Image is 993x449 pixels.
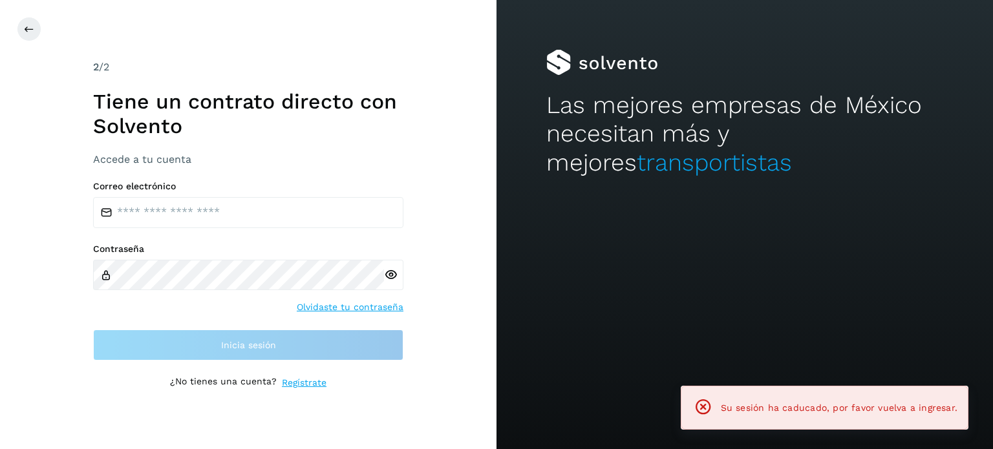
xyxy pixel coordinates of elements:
span: Su sesión ha caducado, por favor vuelva a ingresar. [721,402,957,413]
h1: Tiene un contrato directo con Solvento [93,89,403,139]
button: Inicia sesión [93,329,403,360]
span: Inicia sesión [221,340,276,350]
a: Regístrate [282,376,326,390]
label: Correo electrónico [93,181,403,192]
h3: Accede a tu cuenta [93,153,403,165]
a: Olvidaste tu contraseña [297,300,403,314]
p: ¿No tienes una cuenta? [170,376,277,390]
span: 2 [93,61,99,73]
label: Contraseña [93,244,403,255]
h2: Las mejores empresas de México necesitan más y mejores [546,91,943,177]
div: /2 [93,59,403,75]
span: transportistas [637,149,792,176]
